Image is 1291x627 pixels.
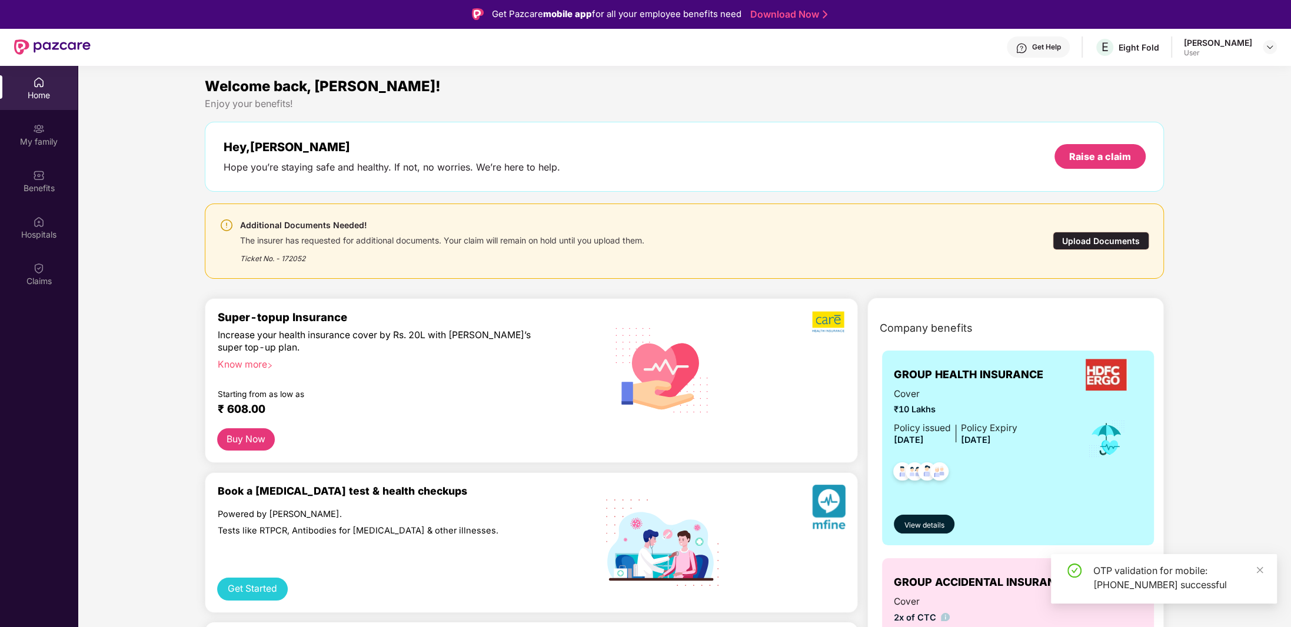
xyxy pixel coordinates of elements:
div: Upload Documents [1053,232,1149,250]
span: GROUP ACCIDENTAL INSURANCE [894,574,1070,591]
button: View details [894,515,954,533]
div: Enjoy your benefits! [205,98,1163,110]
div: OTP validation for mobile: [PHONE_NUMBER] successful [1093,563,1263,592]
strong: mobile app [543,8,592,19]
div: Raise a claim [1069,150,1131,163]
div: Get Help [1032,42,1061,52]
button: Get Started [217,578,287,601]
img: Stroke [823,8,827,21]
img: svg+xml;base64,PHN2ZyBpZD0iQ2xhaW0iIHhtbG5zPSJodHRwOi8vd3d3LnczLm9yZy8yMDAwL3N2ZyIgd2lkdGg9IjIwIi... [33,262,45,274]
img: Logo [472,8,484,20]
div: Know more [217,359,577,367]
span: [DATE] [894,435,924,445]
img: b5dec4f62d2307b9de63beb79f102df3.png [812,311,846,333]
div: [PERSON_NAME] [1184,37,1252,48]
span: E [1102,40,1109,54]
img: New Pazcare Logo [14,39,91,55]
img: svg+xml;base64,PHN2ZyB4bWxucz0iaHR0cDovL3d3dy53My5vcmcvMjAwMC9zdmciIHhtbG5zOnhsaW5rPSJodHRwOi8vd3... [812,485,846,533]
span: View details [904,520,944,531]
a: Download Now [750,8,824,21]
span: Cover [894,387,1017,401]
span: 2x of CTC [894,611,1017,625]
div: Powered by [PERSON_NAME]. [217,509,533,520]
div: Tests like RTPCR, Antibodies for [MEDICAL_DATA] & other illnesses. [217,525,533,536]
img: svg+xml;base64,PHN2ZyB4bWxucz0iaHR0cDovL3d3dy53My5vcmcvMjAwMC9zdmciIHdpZHRoPSI0OC45NDMiIGhlaWdodD... [925,459,954,488]
button: Buy Now [217,428,274,451]
div: Hope you’re staying safe and healthy. If not, no worries. We’re here to help. [223,161,560,174]
img: icon [1087,419,1126,458]
span: check-circle [1067,563,1082,578]
div: User [1184,48,1252,58]
div: Eight Fold [1119,42,1159,53]
div: Starting from as low as [217,389,534,398]
span: [DATE] [961,435,991,445]
img: svg+xml;base64,PHN2ZyB4bWxucz0iaHR0cDovL3d3dy53My5vcmcvMjAwMC9zdmciIHdpZHRoPSIxOTIiIGhlaWdodD0iMT... [606,499,718,586]
span: Cover [894,595,1017,609]
span: Company benefits [880,320,973,336]
div: Policy Expiry [961,421,1017,435]
div: Increase your health insurance cover by Rs. 20L with [PERSON_NAME]’s super top-up plan. [217,329,533,354]
img: svg+xml;base64,PHN2ZyB4bWxucz0iaHR0cDovL3d3dy53My5vcmcvMjAwMC9zdmciIHdpZHRoPSI0OC45NDMiIGhlaWdodD... [888,459,917,488]
div: Policy issued [894,421,951,435]
div: Ticket No. - 172052 [239,246,644,264]
div: Hey, [PERSON_NAME] [223,140,560,154]
img: svg+xml;base64,PHN2ZyB4bWxucz0iaHR0cDovL3d3dy53My5vcmcvMjAwMC9zdmciIHhtbG5zOnhsaW5rPSJodHRwOi8vd3... [606,312,718,426]
div: Additional Documents Needed! [239,218,644,232]
img: svg+xml;base64,PHN2ZyB4bWxucz0iaHR0cDovL3d3dy53My5vcmcvMjAwMC9zdmciIHdpZHRoPSI0OC45NDMiIGhlaWdodD... [913,459,941,488]
span: GROUP HEALTH INSURANCE [894,366,1043,383]
div: ₹ 608.00 [217,402,572,416]
img: svg+xml;base64,PHN2ZyBpZD0iSG9tZSIgeG1sbnM9Imh0dHA6Ly93d3cudzMub3JnLzIwMDAvc3ZnIiB3aWR0aD0iMjAiIG... [33,76,45,88]
img: svg+xml;base64,PHN2ZyBpZD0iRHJvcGRvd24tMzJ4MzIiIHhtbG5zPSJodHRwOi8vd3d3LnczLm9yZy8yMDAwL3N2ZyIgd2... [1265,42,1275,52]
img: svg+xml;base64,PHN2ZyBpZD0iQmVuZWZpdHMiIHhtbG5zPSJodHRwOi8vd3d3LnczLm9yZy8yMDAwL3N2ZyIgd2lkdGg9Ij... [33,169,45,181]
img: svg+xml;base64,PHN2ZyB3aWR0aD0iMjAiIGhlaWdodD0iMjAiIHZpZXdCb3g9IjAgMCAyMCAyMCIgZmlsbD0ibm9uZSIgeG... [33,123,45,135]
img: svg+xml;base64,PHN2ZyBpZD0iSGVscC0zMngzMiIgeG1sbnM9Imh0dHA6Ly93d3cudzMub3JnLzIwMDAvc3ZnIiB3aWR0aD... [1016,42,1027,54]
div: The insurer has requested for additional documents. Your claim will remain on hold until you uplo... [239,232,644,246]
span: close [1256,566,1264,574]
img: svg+xml;base64,PHN2ZyBpZD0iSG9zcGl0YWxzIiB4bWxucz0iaHR0cDovL3d3dy53My5vcmcvMjAwMC9zdmciIHdpZHRoPS... [33,216,45,228]
span: ₹10 Lakhs [894,403,1017,416]
img: svg+xml;base64,PHN2ZyBpZD0iV2FybmluZ18tXzI0eDI0IiBkYXRhLW5hbWU9Ildhcm5pbmcgLSAyNHgyNCIgeG1sbnM9Im... [219,218,234,232]
img: info [941,613,950,622]
img: insurerLogo [1086,359,1128,391]
span: right [267,362,273,369]
span: Welcome back, [PERSON_NAME]! [205,78,440,95]
div: Book a [MEDICAL_DATA] test & health checkups [217,485,584,497]
div: Super-topup Insurance [217,311,584,324]
div: Get Pazcare for all your employee benefits need [492,7,741,21]
img: svg+xml;base64,PHN2ZyB4bWxucz0iaHR0cDovL3d3dy53My5vcmcvMjAwMC9zdmciIHdpZHRoPSI0OC45MTUiIGhlaWdodD... [900,459,929,488]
